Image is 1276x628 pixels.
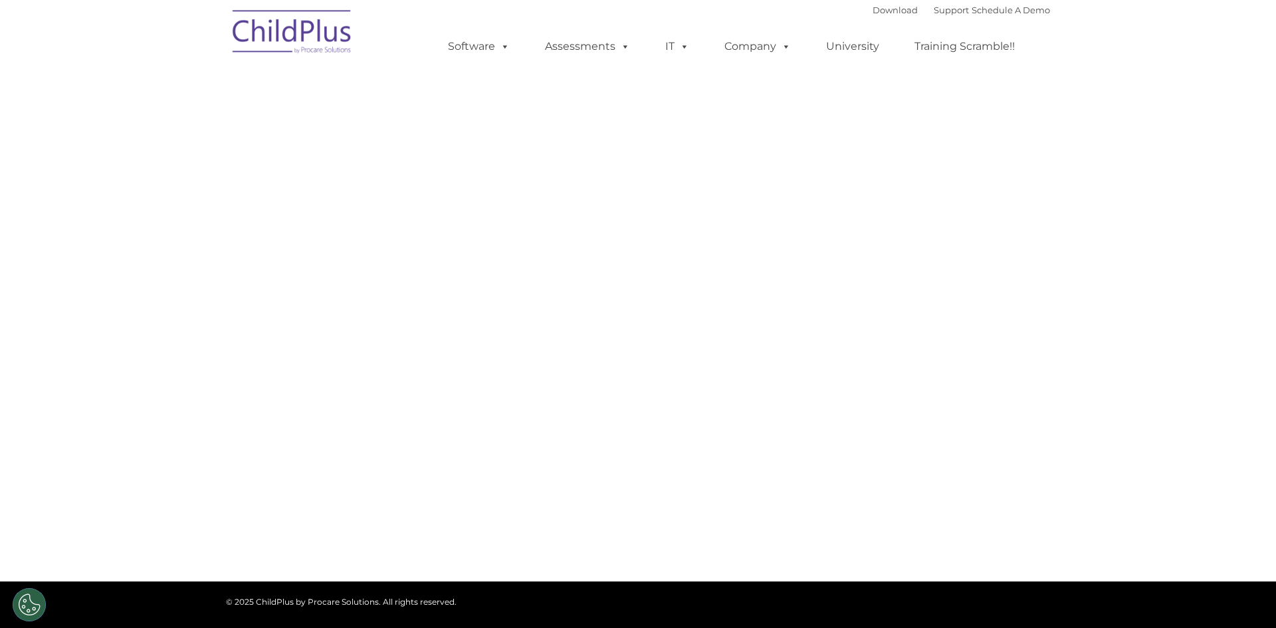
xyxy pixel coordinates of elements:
[652,33,702,60] a: IT
[813,33,893,60] a: University
[226,1,359,67] img: ChildPlus by Procare Solutions
[934,5,969,15] a: Support
[711,33,804,60] a: Company
[13,588,46,621] button: Cookies Settings
[226,597,457,607] span: © 2025 ChildPlus by Procare Solutions. All rights reserved.
[901,33,1028,60] a: Training Scramble!!
[873,5,918,15] a: Download
[873,5,1050,15] font: |
[532,33,643,60] a: Assessments
[435,33,523,60] a: Software
[972,5,1050,15] a: Schedule A Demo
